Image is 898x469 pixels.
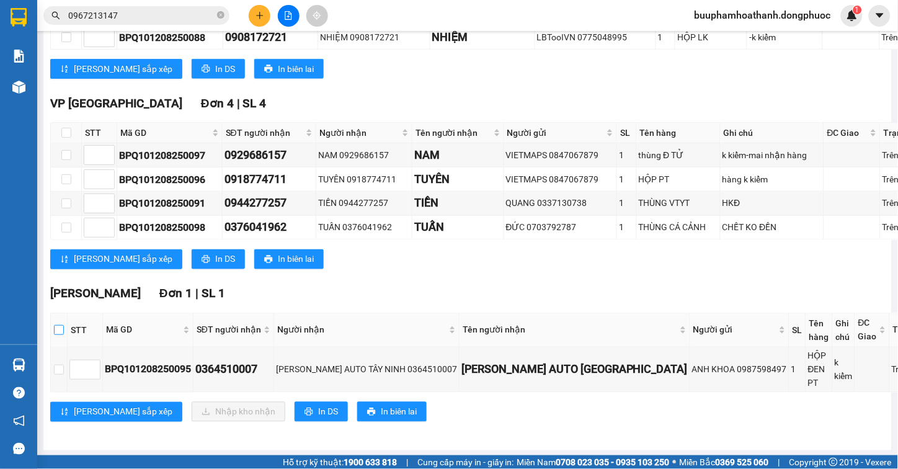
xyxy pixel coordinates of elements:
span: search [51,11,60,20]
button: file-add [278,5,300,27]
div: BPQ101208250091 [119,196,220,212]
span: In biên lai [278,62,314,76]
span: buuphamhoathanh.dongphuoc [685,7,841,23]
th: SL [617,123,636,143]
td: 0944277257 [223,192,316,216]
span: Mã GD [106,323,180,337]
div: TIỀN [414,195,502,212]
td: 0376041962 [223,216,316,240]
button: printerIn DS [295,402,348,422]
strong: 0369 525 060 [716,457,769,467]
span: SĐT người nhận [226,126,303,140]
span: close-circle [217,11,225,19]
span: printer [264,255,273,265]
div: 1 [619,172,634,186]
div: BPQ101208250095 [105,362,191,377]
span: In biên lai [278,252,314,266]
td: BPQ101208250091 [117,192,223,216]
button: printerIn DS [192,249,245,269]
div: 0376041962 [225,219,314,236]
div: [PERSON_NAME] AUTO [GEOGRAPHIC_DATA] [461,361,688,378]
div: 0929686157 [225,146,314,164]
span: SL 4 [243,96,267,110]
th: Tên hàng [637,123,721,143]
div: thùng Đ TỬ [639,148,718,162]
td: BPQ101208250095 [103,347,193,393]
div: TIỀN 0944277257 [318,197,410,210]
span: | [237,96,240,110]
span: Người nhận [277,323,447,337]
span: aim [313,11,321,20]
div: ANH KHOA 0987598497 [692,363,787,377]
span: printer [367,408,376,418]
div: NAM [414,146,502,164]
span: Người nhận [319,126,399,140]
div: 1 [619,148,634,162]
input: Tìm tên, số ĐT hoặc mã đơn [68,9,215,22]
span: printer [305,408,313,418]
img: logo-vxr [11,8,27,27]
span: ĐC Giao [827,126,868,140]
span: Tên người nhận [416,126,491,140]
td: BPQ101208250088 [117,25,223,50]
span: Đơn 1 [159,287,192,301]
div: HKĐ [722,197,822,210]
div: hàng k kiểm [722,172,822,186]
span: copyright [829,458,838,467]
div: VIETMAPS 0847067879 [506,148,615,162]
div: NAM 0929686157 [318,148,410,162]
span: | [406,455,408,469]
td: BPQ101208250097 [117,143,223,167]
td: NAM [412,143,504,167]
span: message [13,443,25,455]
span: Người gửi [693,323,776,337]
span: VP [GEOGRAPHIC_DATA] [50,96,182,110]
div: -k kiểm [749,30,820,44]
span: Miền Bắc [680,455,769,469]
strong: 0708 023 035 - 0935 103 250 [556,457,670,467]
span: sort-ascending [60,255,69,265]
td: TUẤN [412,216,504,240]
button: sort-ascending[PERSON_NAME] sắp xếp [50,402,182,422]
div: VIETMAPS 0847067879 [506,172,615,186]
div: QUANG 0337130738 [506,197,615,210]
span: close-circle [217,10,225,22]
span: printer [202,65,210,74]
div: HỘP LK [677,30,745,44]
div: BPQ101208250096 [119,172,220,187]
div: CHẾT KO ĐỀN [722,221,822,234]
th: Ghi chú [833,313,855,347]
div: TUẤN 0376041962 [318,221,410,234]
sup: 1 [853,6,862,14]
th: Tên hàng [806,313,833,347]
div: 0364510007 [195,361,272,378]
div: HỘP PT [639,172,718,186]
div: TUYÊN 0918774711 [318,172,410,186]
button: printerIn biên lai [254,249,324,269]
span: SĐT người nhận [197,323,261,337]
div: THÙNG VTYT [639,197,718,210]
span: Cung cấp máy in - giấy in: [417,455,514,469]
span: In DS [318,405,338,419]
div: 0908172721 [225,29,316,46]
span: [PERSON_NAME] sắp xếp [74,62,172,76]
button: printerIn biên lai [357,402,427,422]
span: Hỗ trợ kỹ thuật: [283,455,397,469]
span: Người gửi [507,126,605,140]
span: question-circle [13,387,25,399]
div: k kiểm-mai nhận hàng [722,148,822,162]
span: In DS [215,62,235,76]
td: 0364510007 [193,347,274,393]
th: STT [82,123,117,143]
span: [PERSON_NAME] sắp xếp [74,252,172,266]
span: sort-ascending [60,65,69,74]
th: Ghi chú [721,123,825,143]
button: downloadNhập kho nhận [192,402,285,422]
div: THÙNG CÁ CẢNH [639,221,718,234]
button: sort-ascending[PERSON_NAME] sắp xếp [50,249,182,269]
button: printerIn DS [192,59,245,79]
span: In DS [215,252,235,266]
div: 1 [619,221,634,234]
div: 0944277257 [225,195,314,212]
td: 0908172721 [223,25,318,50]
